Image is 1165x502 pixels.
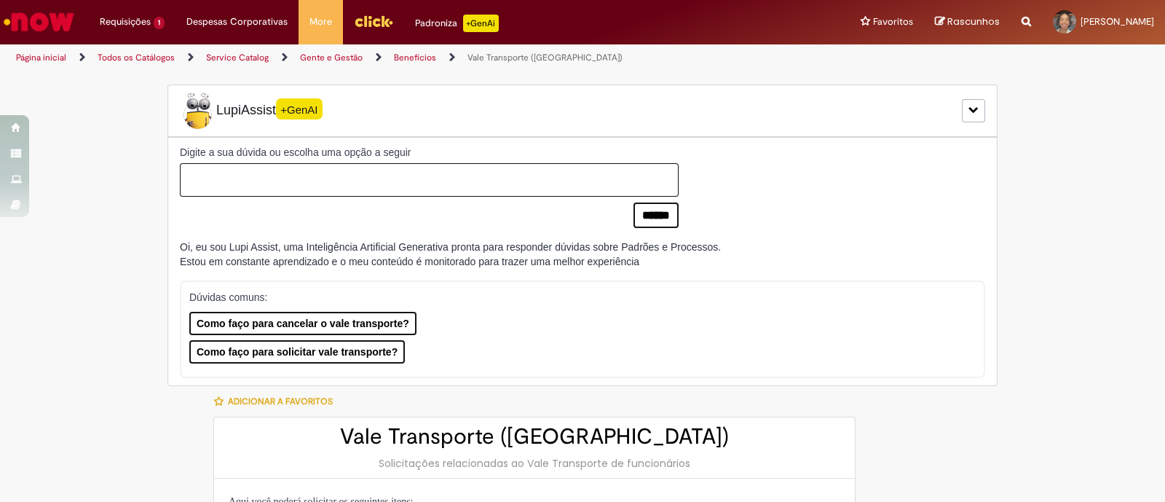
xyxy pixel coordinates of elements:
div: Oi, eu sou Lupi Assist, uma Inteligência Artificial Generativa pronta para responder dúvidas sobr... [180,240,721,269]
img: Lupi [180,93,216,129]
div: Padroniza [415,15,499,32]
a: Benefícios [394,52,436,63]
p: Dúvidas comuns: [189,290,960,305]
span: Rascunhos [947,15,1000,28]
a: Rascunhos [935,15,1000,29]
span: +GenAI [276,98,323,119]
span: 1 [154,17,165,29]
span: Despesas Corporativas [186,15,288,29]
h2: Vale Transporte ([GEOGRAPHIC_DATA]) [229,425,840,449]
span: LupiAssist [180,93,323,129]
img: ServiceNow [1,7,76,36]
span: More [309,15,332,29]
div: Solicitações relacionadas ao Vale Transporte de funcionários [229,456,840,471]
span: [PERSON_NAME] [1081,15,1154,28]
button: Como faço para cancelar o vale transporte? [189,312,416,335]
a: Página inicial [16,52,66,63]
a: Service Catalog [206,52,269,63]
img: click_logo_yellow_360x200.png [354,10,393,32]
span: Requisições [100,15,151,29]
a: Todos os Catálogos [98,52,175,63]
label: Digite a sua dúvida ou escolha uma opção a seguir [180,145,679,160]
button: Como faço para solicitar vale transporte? [189,340,405,364]
span: Adicionar a Favoritos [228,396,333,407]
ul: Trilhas de página [11,44,766,71]
a: Gente e Gestão [300,52,363,63]
a: Vale Transporte ([GEOGRAPHIC_DATA]) [467,52,623,63]
button: Adicionar a Favoritos [213,386,341,417]
div: LupiLupiAssist+GenAI [167,85,998,137]
p: +GenAi [463,15,499,32]
span: Favoritos [873,15,913,29]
